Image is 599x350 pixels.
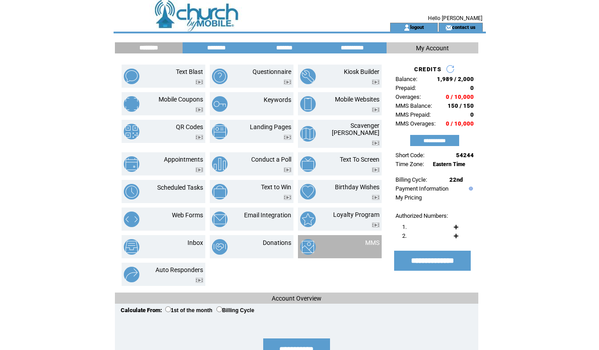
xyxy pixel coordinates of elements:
[284,135,291,140] img: video.png
[452,24,476,30] a: contact us
[300,96,316,112] img: mobile-websites.png
[251,156,291,163] a: Conduct a Poll
[449,176,463,183] span: 22nd
[253,68,291,75] a: Questionnaire
[159,96,203,103] a: Mobile Coupons
[414,66,441,73] span: CREDITS
[250,123,291,130] a: Landing Pages
[212,69,228,84] img: questionnaire.png
[365,239,379,246] a: MMS
[416,45,449,52] span: My Account
[124,239,139,255] img: inbox.png
[344,68,379,75] a: Kiosk Builder
[300,239,316,255] img: mms.png
[176,68,203,75] a: Text Blast
[470,85,474,91] span: 0
[172,212,203,219] a: Web Forms
[372,167,379,172] img: video.png
[244,212,291,219] a: Email Integration
[124,267,139,282] img: auto-responders.png
[196,278,203,283] img: video.png
[372,223,379,228] img: video.png
[212,184,228,199] img: text-to-win.png
[212,124,228,139] img: landing-pages.png
[124,96,139,112] img: mobile-coupons.png
[157,184,203,191] a: Scheduled Tasks
[164,156,203,163] a: Appointments
[437,76,474,82] span: 1,989 / 2,000
[395,120,436,127] span: MMS Overages:
[284,167,291,172] img: video.png
[284,195,291,200] img: video.png
[395,76,417,82] span: Balance:
[433,161,465,167] span: Eastern Time
[395,94,421,100] span: Overages:
[187,239,203,246] a: Inbox
[372,80,379,85] img: video.png
[300,184,316,199] img: birthday-wishes.png
[212,212,228,227] img: email-integration.png
[402,232,407,239] span: 2.
[428,15,482,21] span: Hello [PERSON_NAME]
[300,156,316,172] img: text-to-screen.png
[121,307,162,313] span: Calculate From:
[261,183,291,191] a: Text to Win
[335,183,379,191] a: Birthday Wishes
[333,211,379,218] a: Loyalty Program
[124,124,139,139] img: qr-codes.png
[216,306,222,312] input: Billing Cycle
[300,212,316,227] img: loyalty-program.png
[446,120,474,127] span: 0 / 10,000
[124,212,139,227] img: web-forms.png
[155,266,203,273] a: Auto Responders
[332,122,379,136] a: Scavenger [PERSON_NAME]
[216,307,254,313] label: Billing Cycle
[470,111,474,118] span: 0
[395,102,432,109] span: MMS Balance:
[212,96,228,112] img: keywords.png
[165,307,212,313] label: 1st of the month
[263,239,291,246] a: Donations
[165,306,171,312] input: 1st of the month
[395,111,431,118] span: MMS Prepaid:
[300,126,316,142] img: scavenger-hunt.png
[395,194,422,201] a: My Pricing
[372,141,379,146] img: video.png
[124,184,139,199] img: scheduled-tasks.png
[335,96,379,103] a: Mobile Websites
[196,107,203,112] img: video.png
[467,187,473,191] img: help.gif
[212,239,228,255] img: donations.png
[272,295,322,302] span: Account Overview
[402,224,407,230] span: 1.
[395,161,424,167] span: Time Zone:
[196,80,203,85] img: video.png
[395,176,427,183] span: Billing Cycle:
[176,123,203,130] a: QR Codes
[410,24,424,30] a: logout
[395,212,448,219] span: Authorized Numbers:
[340,156,379,163] a: Text To Screen
[212,156,228,172] img: conduct-a-poll.png
[300,69,316,84] img: kiosk-builder.png
[456,152,474,159] span: 54244
[395,152,424,159] span: Short Code:
[395,85,416,91] span: Prepaid:
[403,24,410,31] img: account_icon.gif
[196,135,203,140] img: video.png
[284,80,291,85] img: video.png
[124,156,139,172] img: appointments.png
[395,185,448,192] a: Payment Information
[124,69,139,84] img: text-blast.png
[445,24,452,31] img: contact_us_icon.gif
[372,195,379,200] img: video.png
[264,96,291,103] a: Keywords
[448,102,474,109] span: 150 / 150
[196,167,203,172] img: video.png
[372,107,379,112] img: video.png
[446,94,474,100] span: 0 / 10,000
